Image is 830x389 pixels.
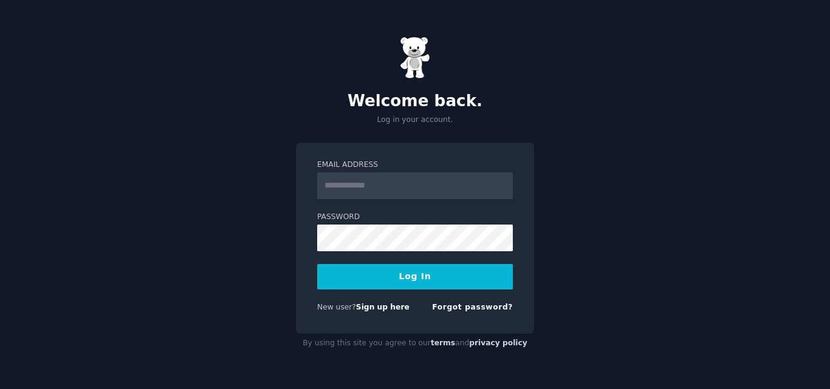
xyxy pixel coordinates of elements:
a: Forgot password? [432,303,513,311]
div: By using this site you agree to our and [296,334,534,353]
img: Gummy Bear [400,36,430,79]
p: Log in your account. [296,115,534,126]
label: Password [317,212,513,223]
a: privacy policy [469,339,527,347]
h2: Welcome back. [296,92,534,111]
a: Sign up here [356,303,410,311]
span: New user? [317,303,356,311]
button: Log In [317,264,513,289]
a: terms [431,339,455,347]
label: Email Address [317,160,513,171]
